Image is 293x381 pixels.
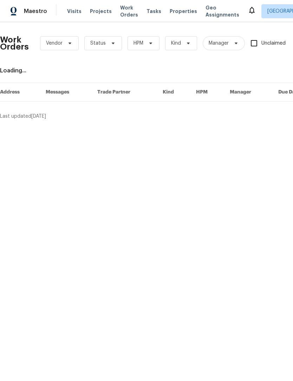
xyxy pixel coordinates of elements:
th: HPM [190,83,224,102]
span: Maestro [24,8,47,15]
span: Geo Assignments [206,4,239,18]
th: Manager [224,83,273,102]
span: Work Orders [120,4,138,18]
span: Kind [171,40,181,47]
span: Manager [209,40,229,47]
th: Messages [40,83,92,102]
th: Kind [157,83,190,102]
span: Unclaimed [261,40,286,47]
span: Properties [170,8,197,15]
span: Projects [90,8,112,15]
span: [DATE] [31,114,46,119]
span: HPM [134,40,143,47]
span: Status [90,40,106,47]
th: Trade Partner [92,83,157,102]
span: Visits [67,8,82,15]
span: Tasks [146,9,161,14]
span: Vendor [46,40,63,47]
